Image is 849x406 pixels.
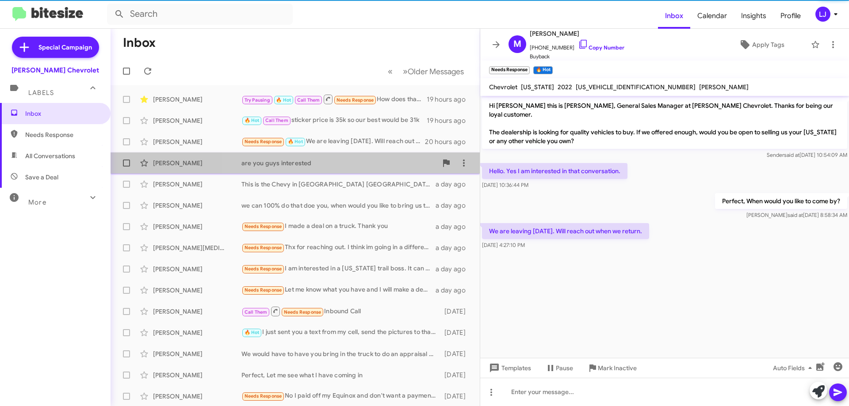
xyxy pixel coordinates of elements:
span: 🔥 Hot [288,139,303,144]
span: Try Pausing [245,97,270,103]
div: This is the Chevy in [GEOGRAPHIC_DATA] [GEOGRAPHIC_DATA] [PERSON_NAME] Chevrolet [241,180,436,189]
div: a day ago [436,222,473,231]
span: 🔥 Hot [245,118,260,123]
div: I made a deal on a truck. Thank you [241,221,436,231]
span: [US_STATE] [521,83,554,91]
span: Call Them [245,309,268,315]
span: Needs Response [245,139,282,144]
div: [PERSON_NAME] [153,222,241,231]
span: said at [784,152,799,158]
div: [PERSON_NAME] [153,116,241,125]
div: I just sent you a text from my cell, send the pictures to that number [241,327,440,338]
button: Mark Inactive [580,360,644,376]
span: said at [788,212,803,218]
button: Previous [382,62,398,80]
div: [PERSON_NAME][MEDICAL_DATA] [153,243,241,252]
div: [DATE] [440,349,473,358]
span: Save a Deal [25,173,58,182]
span: Special Campaign [38,43,92,52]
button: Apply Tags [716,37,807,53]
div: [DATE] [440,392,473,401]
span: Needs Response [245,266,282,272]
div: [PERSON_NAME] [153,392,241,401]
div: a day ago [436,265,473,273]
span: « [388,66,393,77]
button: Auto Fields [766,360,822,376]
div: [PERSON_NAME] [153,265,241,273]
span: » [403,66,408,77]
span: Mark Inactive [598,360,637,376]
div: a day ago [436,286,473,295]
span: Sender [DATE] 10:54:09 AM [767,152,847,158]
small: 🔥 Hot [533,66,552,74]
div: [DATE] [440,371,473,379]
span: [PERSON_NAME] [699,83,749,91]
span: M [513,37,521,51]
span: Chevrolet [489,83,517,91]
div: Inbound Call [241,306,440,317]
nav: Page navigation example [383,62,469,80]
span: Call Them [297,97,320,103]
div: [PERSON_NAME] [153,349,241,358]
span: Older Messages [408,67,464,76]
a: Special Campaign [12,37,99,58]
span: [US_VEHICLE_IDENTIFICATION_NUMBER] [576,83,696,91]
span: 2022 [558,83,572,91]
span: Buyback [530,52,624,61]
button: Pause [538,360,580,376]
span: Needs Response [25,130,100,139]
button: Next [398,62,469,80]
div: are you guys interested [241,159,437,167]
span: Pause [556,360,573,376]
div: Thx for reaching out. I think im going in a different direction. I test drove the ZR2, and it fel... [241,243,436,253]
small: Needs Response [489,66,530,74]
span: Needs Response [284,309,321,315]
div: [PERSON_NAME] [153,159,241,167]
h1: Inbox [123,36,156,50]
div: [PERSON_NAME] [153,95,241,104]
div: [DATE] [440,328,473,337]
div: [PERSON_NAME] [153,307,241,316]
a: Inbox [658,3,690,29]
div: [PERSON_NAME] [153,286,241,295]
p: We are leaving [DATE]. Will reach out when we return. [482,223,649,239]
span: Call Them [265,118,288,123]
button: Templates [480,360,538,376]
span: 🔥 Hot [276,97,291,103]
div: We would have to have you bring in the truck to do an appraisal of the Truck, What day owrks for ... [241,349,440,358]
a: Profile [773,3,808,29]
div: No I paid off my Equinox and don't want a payment for a while [241,391,440,401]
span: [DATE] 10:36:44 PM [482,182,528,188]
div: We are leaving [DATE]. Will reach out when we return. [241,137,425,147]
span: More [28,198,46,206]
p: Perfect, When would you like to come by? [715,193,847,209]
span: Inbox [25,109,100,118]
a: Insights [734,3,773,29]
div: a day ago [436,180,473,189]
div: How does that work? Call me please [241,94,427,105]
span: [PERSON_NAME] [DATE] 8:58:34 AM [746,212,847,218]
span: Templates [487,360,531,376]
span: Auto Fields [773,360,815,376]
div: 20 hours ago [425,137,473,146]
div: Perfect, Let me see what I have coming in [241,371,440,379]
div: 19 hours ago [427,95,473,104]
div: we can 100% do that doe you, when would you like to bring us that vehicle and check out our curre... [241,201,436,210]
div: I am interested in a [US_STATE] trail boss. It can be a 24-26. Not sure if I want to lease or buy... [241,264,436,274]
span: Apply Tags [752,37,784,53]
a: Calendar [690,3,734,29]
span: Needs Response [245,393,282,399]
span: All Conversations [25,152,75,160]
span: [PHONE_NUMBER] [530,39,624,52]
span: Needs Response [245,245,282,250]
div: a day ago [436,243,473,252]
span: Needs Response [245,224,282,229]
span: 🔥 Hot [245,330,260,335]
div: LJ [815,7,830,22]
input: Search [107,4,293,25]
div: [DATE] [440,307,473,316]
